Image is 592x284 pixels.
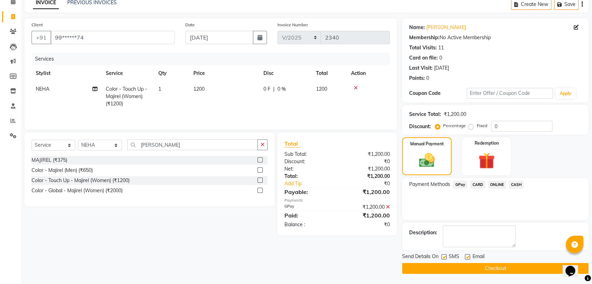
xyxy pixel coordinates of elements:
[32,157,67,164] div: MAJIREL (₹375)
[556,88,576,99] button: Apply
[409,90,467,97] div: Coupon Code
[444,111,466,118] div: ₹1,200.00
[279,158,337,165] div: Discount:
[337,188,395,196] div: ₹1,200.00
[337,203,395,211] div: ₹1,200.00
[409,24,425,31] div: Name:
[337,158,395,165] div: ₹0
[284,198,390,203] div: Payments
[476,123,487,129] label: Fixed
[32,65,102,81] th: Stylist
[102,65,154,81] th: Service
[32,177,130,184] div: Color - Touch Up - Majirel (Women) (₹1200)
[259,65,312,81] th: Disc
[409,34,581,41] div: No Active Membership
[426,75,429,82] div: 0
[263,85,270,93] span: 0 F
[439,54,442,62] div: 0
[409,229,437,236] div: Description:
[279,180,347,187] a: Add Tip
[337,221,395,228] div: ₹0
[158,86,161,92] span: 1
[279,173,337,180] div: Total:
[438,44,444,51] div: 11
[410,141,444,147] label: Manual Payment
[563,256,585,277] iframe: chat widget
[32,22,43,28] label: Client
[337,211,395,220] div: ₹1,200.00
[32,31,51,44] button: +91
[32,167,93,174] div: Color - Majirel (Men) (₹650)
[472,253,484,262] span: Email
[409,181,450,188] span: Payment Methods
[279,151,337,158] div: Sub Total:
[434,64,449,72] div: [DATE]
[347,180,395,187] div: ₹0
[347,65,390,81] th: Action
[154,65,189,81] th: Qty
[337,165,395,173] div: ₹1,200.00
[409,54,438,62] div: Card on file:
[337,173,395,180] div: ₹1,200.00
[402,263,588,274] button: Checkout
[409,64,433,72] div: Last Visit:
[277,22,308,28] label: Invoice Number
[509,181,524,189] span: CASH
[337,151,395,158] div: ₹1,200.00
[50,31,175,44] input: Search by Name/Mobile/Email/Code
[409,75,425,82] div: Points:
[312,65,347,81] th: Total
[279,221,337,228] div: Balance :
[193,86,205,92] span: 1200
[409,111,441,118] div: Service Total:
[316,86,327,92] span: 1200
[284,140,301,147] span: Total
[474,140,498,146] label: Redemption
[279,203,337,211] div: GPay
[409,44,437,51] div: Total Visits:
[127,139,258,150] input: Search or Scan
[32,53,395,65] div: Services
[273,85,275,93] span: |
[414,151,439,169] img: _cash.svg
[279,165,337,173] div: Net:
[189,65,259,81] th: Price
[279,188,337,196] div: Payable:
[402,253,439,262] span: Send Details On
[32,187,123,194] div: Color - Global - Majirel (Women) (₹2000)
[449,253,459,262] span: SMS
[106,86,147,107] span: Color - Touch Up - Majirel (Women) (₹1200)
[36,86,49,92] span: NEHA
[467,88,553,99] input: Enter Offer / Coupon Code
[409,34,440,41] div: Membership:
[443,123,466,129] label: Percentage
[185,22,195,28] label: Date
[279,211,337,220] div: Paid:
[488,181,506,189] span: ONLINE
[453,181,467,189] span: GPay
[277,85,286,93] span: 0 %
[426,24,466,31] a: [PERSON_NAME]
[470,181,485,189] span: CARD
[409,123,431,130] div: Discount:
[473,151,500,171] img: _gift.svg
